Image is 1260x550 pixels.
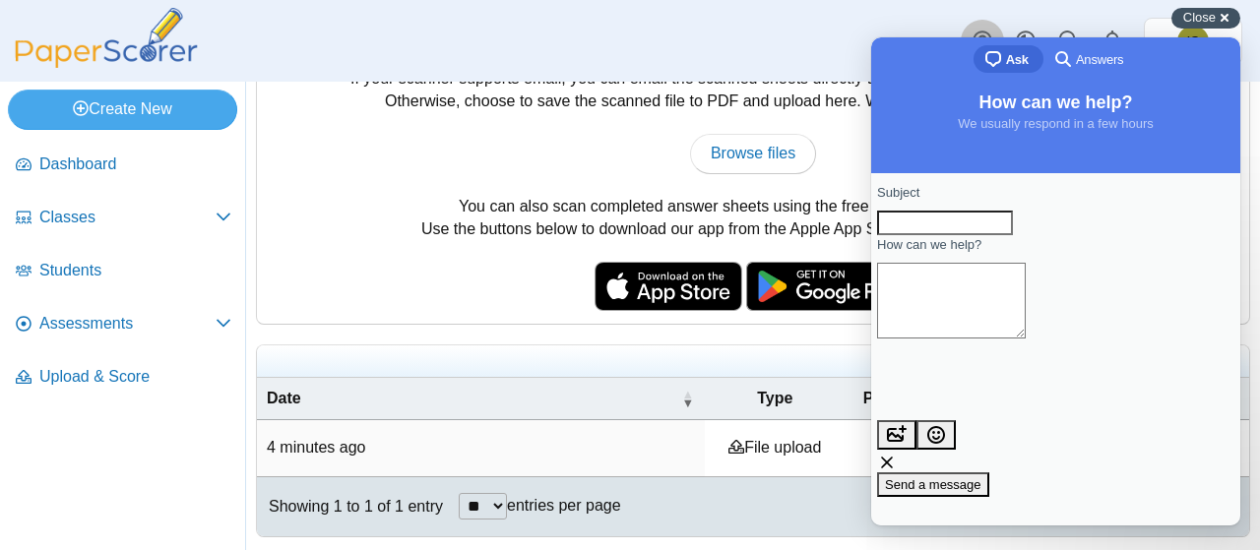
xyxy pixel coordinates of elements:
[257,477,443,536] div: Showing 1 to 1 of 1 entry
[681,378,693,419] span: Date : Activate to remove sorting
[39,260,231,281] span: Students
[8,54,205,71] a: PaperScorer
[8,354,239,401] a: Upload & Score
[8,195,239,242] a: Classes
[863,390,948,406] span: Page count
[507,497,621,514] label: entries per page
[39,207,216,228] span: Classes
[39,313,216,335] span: Assessments
[871,37,1240,525] iframe: Help Scout Beacon - Live Chat, Contact Form, and Knowledge Base
[1171,8,1240,29] button: Close
[8,301,239,348] a: Assessments
[690,134,816,173] a: Browse files
[267,390,301,406] span: Date
[8,90,237,129] a: Create New
[845,420,986,476] td: 36
[1091,20,1134,63] a: Alerts
[746,262,912,311] img: google-play-badge.png
[8,8,205,68] img: PaperScorer
[39,366,231,388] span: Upload & Score
[757,390,792,406] span: Type
[705,420,845,476] td: File upload
[1186,34,1199,48] span: Isaiah Sexton
[39,153,231,175] span: Dashboard
[267,439,366,456] time: Sep 15, 2025 at 12:10 PM
[8,248,239,295] a: Students
[257,40,1249,324] div: You can scan completed answer sheets using any standard scanner. If your scanner supports email, ...
[711,145,795,161] span: Browse files
[1183,10,1216,25] span: Close
[8,142,239,189] a: Dashboard
[595,262,742,311] img: apple-store-badge.svg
